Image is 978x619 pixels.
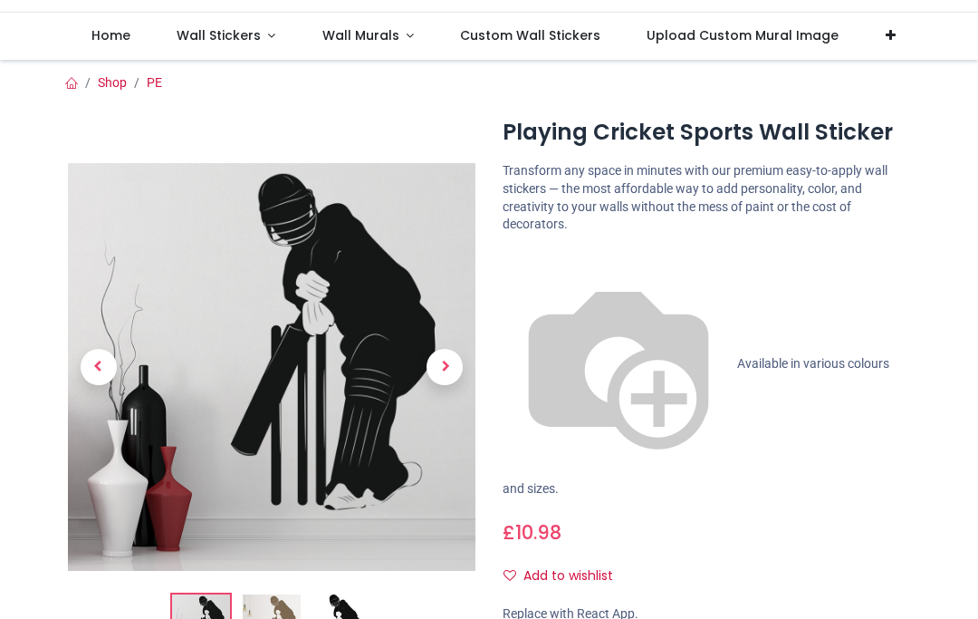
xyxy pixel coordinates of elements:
span: Custom Wall Stickers [460,26,600,44]
p: Transform any space in minutes with our premium easy-to-apply wall stickers — the most affordable... [503,162,910,233]
a: Next [415,225,476,510]
a: Wall Murals [299,13,437,60]
a: Wall Stickers [153,13,299,60]
span: Next [427,349,463,385]
span: Previous [81,349,117,385]
span: Available in various colours and sizes. [503,356,889,496]
span: Home [91,26,130,44]
span: £ [503,519,561,546]
img: Playing Cricket Sports Wall Sticker [68,163,475,571]
a: Shop [98,75,127,90]
img: color-wheel.png [503,248,734,480]
button: Add to wishlistAdd to wishlist [503,561,628,592]
a: Previous [68,225,129,510]
a: PE [147,75,162,90]
h1: Playing Cricket Sports Wall Sticker [503,117,910,148]
span: Wall Murals [322,26,399,44]
span: Upload Custom Mural Image [647,26,839,44]
span: 10.98 [515,519,561,546]
span: Wall Stickers [177,26,261,44]
i: Add to wishlist [503,569,516,582]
